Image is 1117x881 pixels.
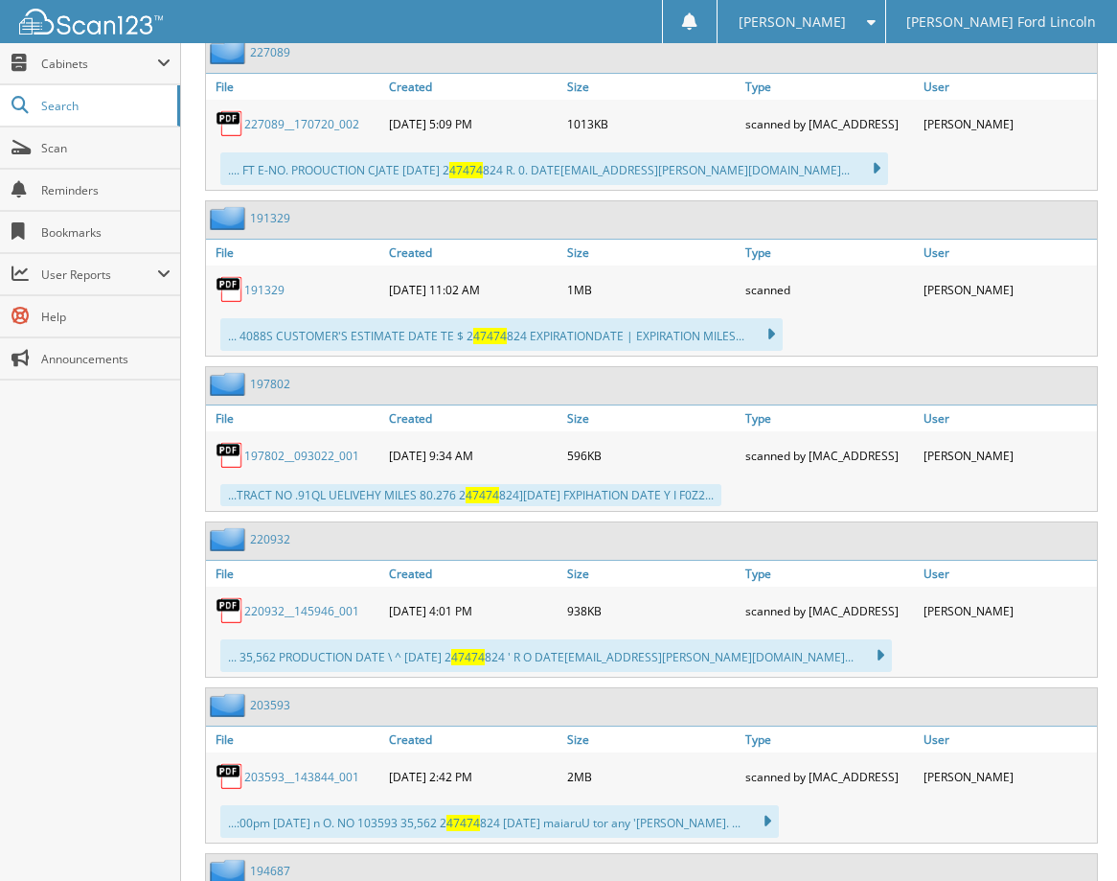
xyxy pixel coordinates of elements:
a: 227089 [250,44,290,60]
img: PDF.png [216,762,244,791]
iframe: Chat Widget [1021,789,1117,881]
a: User [919,561,1097,587]
span: Help [41,309,171,325]
a: 191329 [250,210,290,226]
img: PDF.png [216,441,244,470]
div: 1013KB [562,104,741,143]
a: 197802__093022_001 [244,448,359,464]
a: File [206,727,384,753]
div: [DATE] 2:42 PM [384,757,562,796]
div: [PERSON_NAME] [919,104,1097,143]
div: scanned by [MAC_ADDRESS] [741,436,919,475]
div: [DATE] 9:34 AM [384,436,562,475]
div: ... 35,562 PRODUCTION DATE \ ^ [DATE] 2 824 ' R O DATE [EMAIL_ADDRESS][PERSON_NAME][DOMAIN_NAME] ... [220,639,892,672]
span: 47474 [451,649,485,665]
span: Announcements [41,351,171,367]
img: scan123-logo-white.svg [19,9,163,35]
span: 47474 [466,487,499,503]
span: Search [41,98,168,114]
a: Type [741,406,919,431]
a: Size [562,240,741,266]
a: 194687 [250,863,290,879]
span: 47474 [473,328,507,344]
a: 197802 [250,376,290,392]
a: User [919,406,1097,431]
div: [PERSON_NAME] [919,591,1097,630]
div: [PERSON_NAME] [919,436,1097,475]
img: folder2.png [210,206,250,230]
img: PDF.png [216,109,244,138]
span: 47474 [446,815,480,831]
span: [PERSON_NAME] [739,16,846,28]
span: [PERSON_NAME] Ford Lincoln [906,16,1096,28]
div: ...TRACT NO .91QL UELIVEHY MILES 80.276 2 824][DATE] FXPIHATION DATE Y I F0Z2... [220,484,721,506]
a: Type [741,561,919,587]
div: scanned by [MAC_ADDRESS] [741,104,919,143]
a: File [206,240,384,266]
span: Reminders [41,182,171,198]
img: folder2.png [210,372,250,396]
a: Size [562,406,741,431]
div: .... FT E-NO. PROOUCTION CJATE [DATE] 2 824 R. 0. DATE [EMAIL_ADDRESS][PERSON_NAME][DOMAIN_NAME] ... [220,152,888,185]
span: Cabinets [41,56,157,72]
img: folder2.png [210,693,250,717]
a: File [206,561,384,587]
div: 938KB [562,591,741,630]
a: User [919,74,1097,100]
a: Created [384,561,562,587]
a: 203593 [250,697,290,713]
span: 47474 [449,162,483,178]
div: [DATE] 11:02 AM [384,270,562,309]
a: 220932 [250,531,290,547]
div: [PERSON_NAME] [919,757,1097,796]
a: 203593__143844_001 [244,769,359,785]
a: File [206,74,384,100]
div: ...:00pm [DATE] n O. NO 103593 35,562 2 824 [DATE] maiaruU tor any '[PERSON_NAME]. ... [220,805,779,838]
a: Size [562,727,741,753]
a: Created [384,74,562,100]
a: Size [562,74,741,100]
span: User Reports [41,267,157,283]
img: PDF.png [216,596,244,625]
a: 220932__145946_001 [244,603,359,619]
a: User [919,727,1097,753]
div: 596KB [562,436,741,475]
div: scanned by [MAC_ADDRESS] [741,591,919,630]
div: [PERSON_NAME] [919,270,1097,309]
a: User [919,240,1097,266]
div: [DATE] 5:09 PM [384,104,562,143]
a: Type [741,240,919,266]
div: scanned [741,270,919,309]
div: [DATE] 4:01 PM [384,591,562,630]
a: Type [741,74,919,100]
div: 1MB [562,270,741,309]
a: Created [384,240,562,266]
a: Type [741,727,919,753]
img: PDF.png [216,275,244,304]
img: folder2.png [210,527,250,551]
a: Size [562,561,741,587]
div: 2MB [562,757,741,796]
div: scanned by [MAC_ADDRESS] [741,757,919,796]
a: Created [384,727,562,753]
div: ... 4088S CUSTOMER'S ESTIMATE DATE TE $ 2 824 EXPIRATIONDATE | EXPIRATION MILES... [220,318,783,351]
a: Created [384,406,562,431]
img: folder2.png [210,40,250,64]
span: Bookmarks [41,224,171,241]
a: 191329 [244,282,285,298]
a: 227089__170720_002 [244,116,359,132]
a: File [206,406,384,431]
span: Scan [41,140,171,156]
